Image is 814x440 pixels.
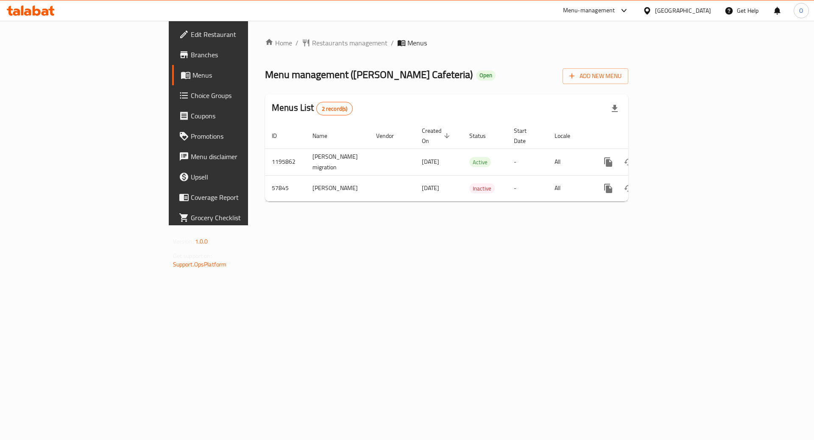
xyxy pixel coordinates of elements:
td: [PERSON_NAME] [306,175,369,201]
div: Inactive [469,183,495,193]
span: Status [469,131,497,141]
td: [PERSON_NAME] migration [306,149,369,175]
h2: Menus List [272,101,353,115]
span: Vendor [376,131,405,141]
span: [DATE] [422,156,439,167]
span: Name [312,131,338,141]
span: Restaurants management [312,38,387,48]
th: Actions [591,123,686,149]
a: Support.OpsPlatform [173,259,227,270]
span: Menu management ( [PERSON_NAME] Cafeteria ) [265,65,473,84]
a: Menus [172,65,305,85]
li: / [391,38,394,48]
nav: breadcrumb [265,38,628,48]
a: Edit Restaurant [172,24,305,45]
span: Menu disclaimer [191,151,298,162]
a: Restaurants management [302,38,387,48]
span: Add New Menu [569,71,622,81]
button: Change Status [619,178,639,199]
span: Locale [555,131,581,141]
a: Branches [172,45,305,65]
td: - [507,149,548,175]
span: Coupons [191,111,298,121]
span: Menus [192,70,298,80]
button: more [598,152,619,172]
div: [GEOGRAPHIC_DATA] [655,6,711,15]
span: 1.0.0 [195,236,208,247]
span: Menus [407,38,427,48]
a: Promotions [172,126,305,146]
div: Open [476,70,496,81]
span: Coverage Report [191,192,298,202]
a: Choice Groups [172,85,305,106]
a: Coverage Report [172,187,305,207]
div: Total records count [316,102,353,115]
span: Edit Restaurant [191,29,298,39]
span: [DATE] [422,182,439,193]
div: Export file [605,98,625,119]
td: All [548,175,591,201]
span: Start Date [514,126,538,146]
a: Coupons [172,106,305,126]
span: Created On [422,126,452,146]
table: enhanced table [265,123,686,202]
span: Branches [191,50,298,60]
a: Menu disclaimer [172,146,305,167]
span: ID [272,131,288,141]
span: Inactive [469,184,495,193]
span: Open [476,72,496,79]
span: Promotions [191,131,298,141]
span: Active [469,157,491,167]
span: Version: [173,236,194,247]
span: Grocery Checklist [191,213,298,223]
button: Change Status [619,152,639,172]
span: Upsell [191,172,298,182]
td: - [507,175,548,201]
button: more [598,178,619,199]
button: Add New Menu [563,68,628,84]
div: Menu-management [563,6,615,16]
a: Upsell [172,167,305,187]
a: Grocery Checklist [172,207,305,228]
span: Get support on: [173,250,212,261]
td: All [548,149,591,175]
span: Choice Groups [191,90,298,101]
span: O [799,6,803,15]
span: 2 record(s) [317,105,353,113]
